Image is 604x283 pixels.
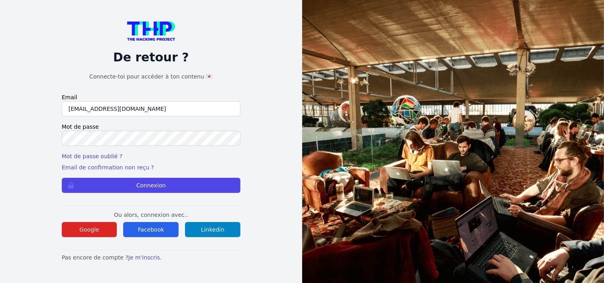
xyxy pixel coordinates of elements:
[62,178,240,193] button: Connexion
[62,164,154,171] a: Email de confirmation non reçu ?
[62,73,240,81] h1: Connecte-toi pour accéder à ton contenu 💌
[62,123,240,131] label: Mot de passe
[62,93,240,101] label: Email
[123,222,179,237] button: Facebook
[62,50,240,65] p: De retour ?
[62,153,122,159] a: Mot de passe oublié ?
[128,254,162,261] a: Je m'inscris.
[185,222,240,237] button: Linkedin
[62,101,240,116] input: Email
[62,211,240,219] p: Ou alors, connexion avec..
[127,22,175,41] img: logo
[62,222,117,237] button: Google
[62,254,240,261] p: Pas encore de compte ?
